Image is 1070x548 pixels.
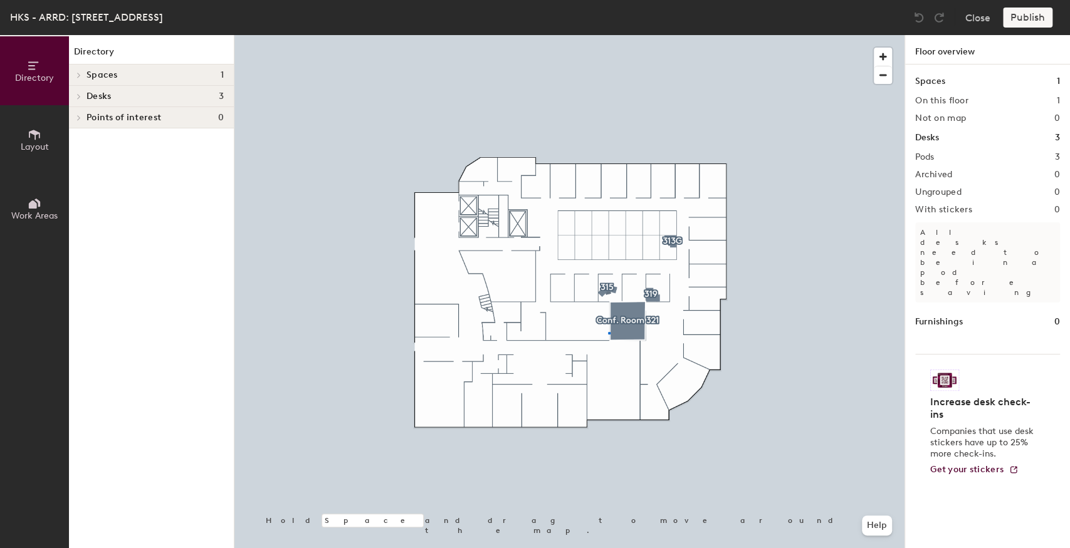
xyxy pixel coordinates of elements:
span: 3 [219,91,224,101]
h2: 3 [1055,152,1060,162]
span: Directory [15,73,54,83]
span: Layout [21,142,49,152]
h2: 0 [1054,205,1060,215]
button: Close [965,8,990,28]
img: Undo [913,11,925,24]
h2: 0 [1054,170,1060,180]
h2: On this floor [915,96,968,106]
h2: Archived [915,170,952,180]
h2: Pods [915,152,934,162]
h1: Furnishings [915,315,963,329]
h4: Increase desk check-ins [930,396,1037,421]
button: Help [862,515,892,535]
p: All desks need to be in a pod before saving [915,222,1060,302]
h2: 0 [1054,113,1060,123]
p: Companies that use desk stickers have up to 25% more check-ins. [930,426,1037,460]
a: Get your stickers [930,465,1019,475]
span: Desks [87,91,111,101]
h1: 1 [1057,75,1060,88]
h2: With stickers [915,205,972,215]
span: Get your stickers [930,464,1004,475]
span: 0 [218,113,224,123]
div: HKS - ARRD: [STREET_ADDRESS] [10,9,163,25]
img: Redo [933,11,945,24]
h2: 0 [1054,187,1060,197]
h2: Not on map [915,113,966,123]
img: Sticker logo [930,370,959,391]
span: Work Areas [11,210,58,221]
h1: Floor overview [905,35,1070,65]
h1: 3 [1055,131,1060,145]
h2: Ungrouped [915,187,962,197]
h1: Desks [915,131,939,145]
h1: 0 [1054,315,1060,329]
h1: Directory [69,45,234,65]
span: Spaces [87,70,118,80]
span: Points of interest [87,113,161,123]
h2: 1 [1057,96,1060,106]
span: 1 [221,70,224,80]
h1: Spaces [915,75,945,88]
